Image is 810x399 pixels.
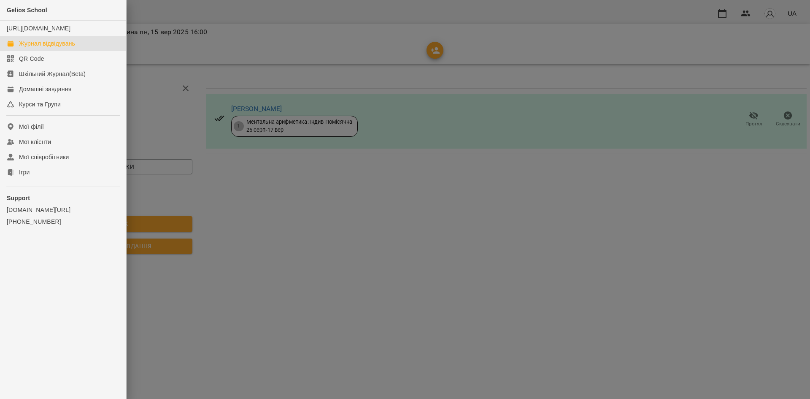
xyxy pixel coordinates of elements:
[7,206,119,214] a: [DOMAIN_NAME][URL]
[19,85,71,93] div: Домашні завдання
[19,100,61,109] div: Курси та Групи
[19,138,51,146] div: Мої клієнти
[19,168,30,176] div: Ігри
[7,25,70,32] a: [URL][DOMAIN_NAME]
[19,153,69,161] div: Мої співробітники
[7,7,47,14] span: Gelios School
[19,122,44,131] div: Мої філії
[19,70,86,78] div: Шкільний Журнал(Beta)
[19,54,44,63] div: QR Code
[19,39,75,48] div: Журнал відвідувань
[7,217,119,226] a: [PHONE_NUMBER]
[7,194,119,202] p: Support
